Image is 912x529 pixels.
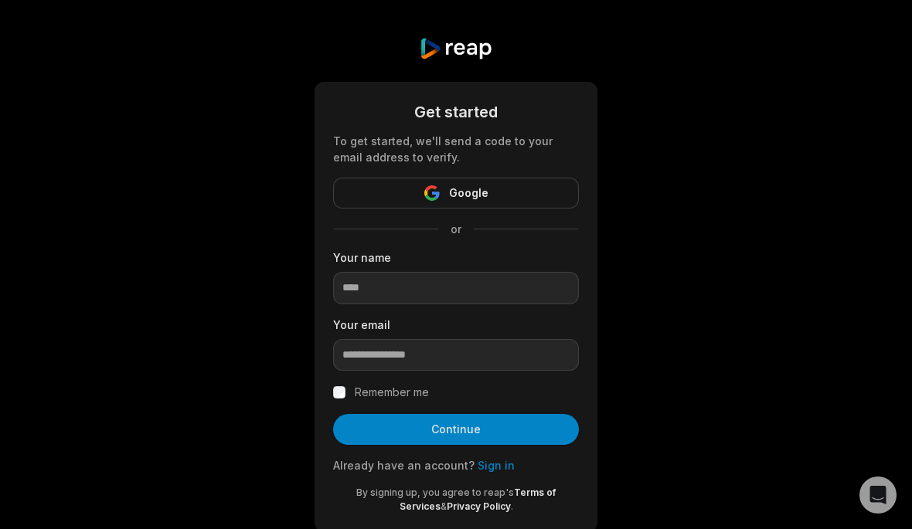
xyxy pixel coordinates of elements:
[438,221,474,237] span: or
[441,500,447,512] span: &
[419,37,492,60] img: reap
[355,383,429,402] label: Remember me
[333,249,579,266] label: Your name
[333,100,579,124] div: Get started
[449,184,488,202] span: Google
[511,500,513,512] span: .
[333,178,579,209] button: Google
[478,459,515,472] a: Sign in
[333,317,579,333] label: Your email
[333,459,475,472] span: Already have an account?
[356,487,514,498] span: By signing up, you agree to reap's
[859,476,897,514] div: Open Intercom Messenger
[333,414,579,445] button: Continue
[333,133,579,165] div: To get started, we'll send a code to your email address to verify.
[447,500,511,512] a: Privacy Policy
